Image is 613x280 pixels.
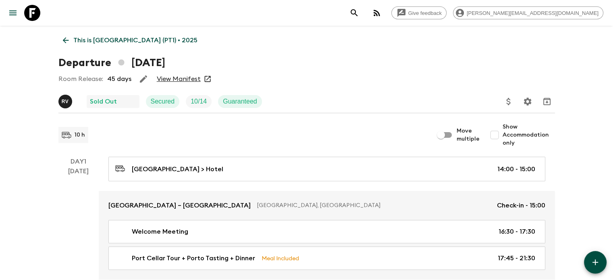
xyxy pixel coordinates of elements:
[223,97,257,106] p: Guaranteed
[453,6,603,19] div: [PERSON_NAME][EMAIL_ADDRESS][DOMAIN_NAME]
[186,95,212,108] div: Trip Fill
[191,97,207,106] p: 10 / 14
[108,201,251,210] p: [GEOGRAPHIC_DATA] – [GEOGRAPHIC_DATA]
[457,127,480,143] span: Move multiple
[58,74,103,84] p: Room Release:
[58,157,99,166] p: Day 1
[157,75,201,83] a: View Manifest
[497,201,545,210] p: Check-in - 15:00
[75,131,85,139] p: 10 h
[257,201,490,209] p: [GEOGRAPHIC_DATA], [GEOGRAPHIC_DATA]
[391,6,447,19] a: Give feedback
[62,98,69,105] p: R V
[346,5,362,21] button: search adventures
[73,35,197,45] p: This is [GEOGRAPHIC_DATA] (PT1) • 2025
[108,157,545,181] a: [GEOGRAPHIC_DATA] > Hotel14:00 - 15:00
[58,95,74,108] button: RV
[132,164,223,174] p: [GEOGRAPHIC_DATA] > Hotel
[107,74,131,84] p: 45 days
[519,93,536,110] button: Settings
[497,164,535,174] p: 14:00 - 15:00
[151,97,175,106] p: Secured
[108,247,545,270] a: Port Cellar Tour + Porto Tasting + DinnerMeal Included17:45 - 21:30
[462,10,603,16] span: [PERSON_NAME][EMAIL_ADDRESS][DOMAIN_NAME]
[68,166,89,280] div: [DATE]
[90,97,117,106] p: Sold Out
[58,97,74,104] span: Rita Vogel
[404,10,446,16] span: Give feedback
[146,95,180,108] div: Secured
[132,227,188,236] p: Welcome Meeting
[132,253,255,263] p: Port Cellar Tour + Porto Tasting + Dinner
[262,254,299,263] p: Meal Included
[498,253,535,263] p: 17:45 - 21:30
[58,32,202,48] a: This is [GEOGRAPHIC_DATA] (PT1) • 2025
[99,191,555,220] a: [GEOGRAPHIC_DATA] – [GEOGRAPHIC_DATA][GEOGRAPHIC_DATA], [GEOGRAPHIC_DATA]Check-in - 15:00
[539,93,555,110] button: Archive (Completed, Cancelled or Unsynced Departures only)
[58,55,165,71] h1: Departure [DATE]
[108,220,545,243] a: Welcome Meeting16:30 - 17:30
[499,227,535,236] p: 16:30 - 17:30
[503,123,555,147] span: Show Accommodation only
[5,5,21,21] button: menu
[501,93,517,110] button: Update Price, Early Bird Discount and Costs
